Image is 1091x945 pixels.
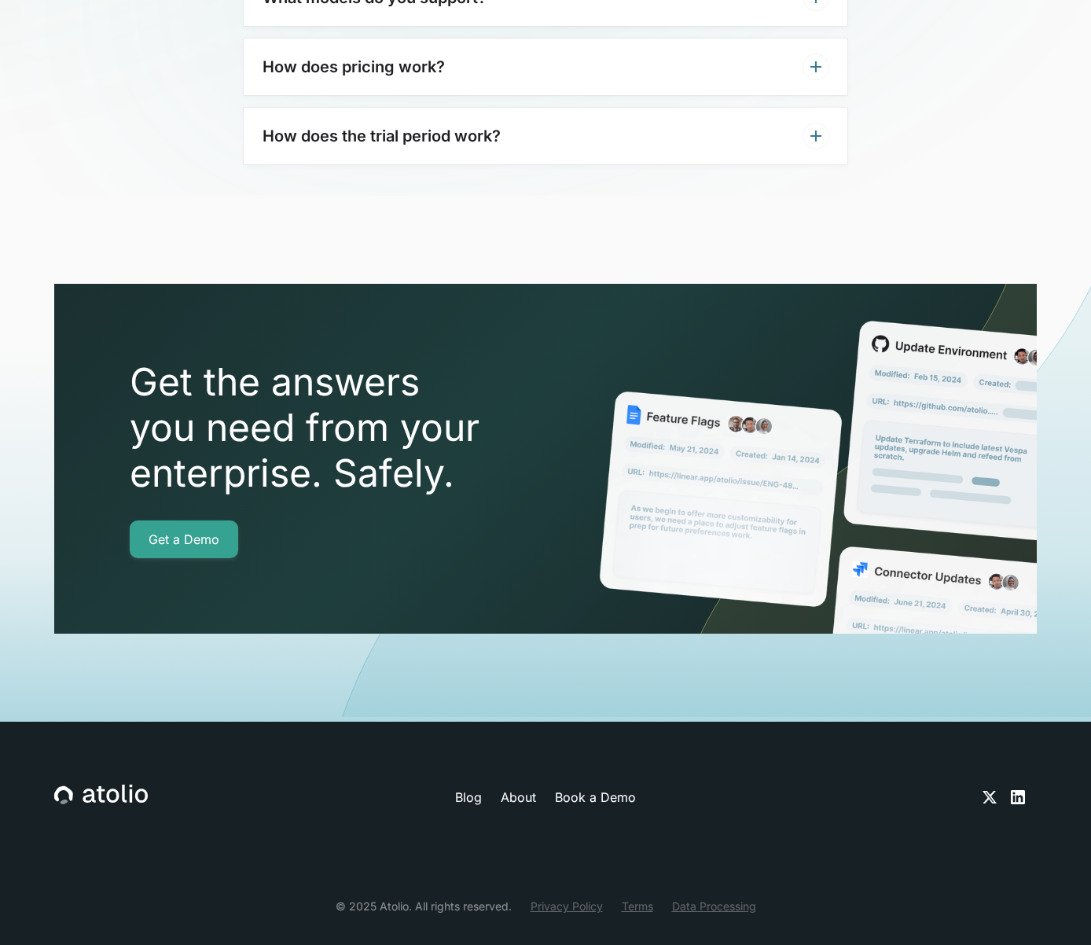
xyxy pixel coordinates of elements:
a: Privacy Policy [531,898,603,914]
h3: How does the trial period work? [263,127,501,145]
a: Blog [455,788,482,807]
div: © 2025 Atolio. All rights reserved. [336,898,512,914]
a: Terms [622,898,653,914]
h2: Get the answers you need from your enterprise. Safely. [130,359,570,495]
h3: How does pricing work? [263,57,445,76]
a: About [501,788,536,807]
a: Data Processing [672,898,756,914]
a: Get a Demo [130,520,238,558]
a: Book a Demo [555,788,636,807]
iframe: Chat Widget [1012,870,1091,945]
